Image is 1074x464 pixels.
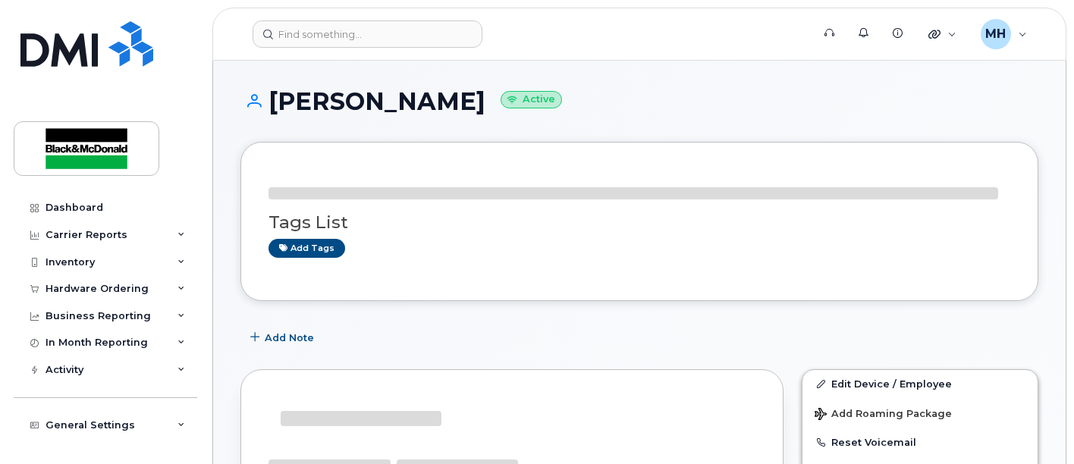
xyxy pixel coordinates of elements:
[802,370,1038,397] a: Edit Device / Employee
[268,239,345,258] a: Add tags
[802,428,1038,456] button: Reset Voicemail
[268,213,1010,232] h3: Tags List
[240,88,1038,114] h1: [PERSON_NAME]
[265,331,314,345] span: Add Note
[501,91,562,108] small: Active
[815,408,952,422] span: Add Roaming Package
[240,324,327,351] button: Add Note
[802,397,1038,428] button: Add Roaming Package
